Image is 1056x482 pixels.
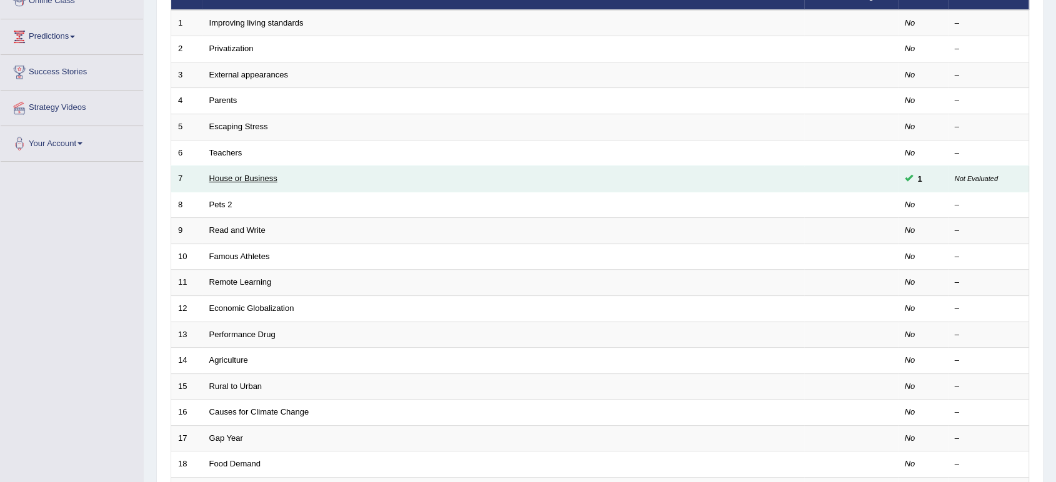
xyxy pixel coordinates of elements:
[955,406,1022,418] div: –
[171,192,202,218] td: 8
[955,433,1022,445] div: –
[209,122,268,131] a: Escaping Stress
[171,218,202,244] td: 9
[209,459,261,468] a: Food Demand
[209,252,270,261] a: Famous Athletes
[209,96,237,105] a: Parents
[1,91,143,122] a: Strategy Videos
[955,69,1022,81] div: –
[905,18,915,27] em: No
[905,148,915,157] em: No
[171,166,202,192] td: 7
[171,348,202,374] td: 14
[905,70,915,79] em: No
[171,400,202,426] td: 16
[955,17,1022,29] div: –
[905,122,915,131] em: No
[955,303,1022,315] div: –
[171,425,202,451] td: 17
[905,225,915,235] em: No
[955,381,1022,393] div: –
[1,55,143,86] a: Success Stories
[905,252,915,261] em: No
[905,433,915,443] em: No
[171,270,202,296] td: 11
[955,251,1022,263] div: –
[905,277,915,287] em: No
[171,295,202,322] td: 12
[955,355,1022,366] div: –
[209,44,254,53] a: Privatization
[955,95,1022,107] div: –
[905,200,915,209] em: No
[209,277,272,287] a: Remote Learning
[209,407,309,416] a: Causes for Climate Change
[955,329,1022,341] div: –
[171,451,202,478] td: 18
[209,433,243,443] a: Gap Year
[171,373,202,400] td: 15
[209,355,248,365] a: Agriculture
[171,62,202,88] td: 3
[955,175,998,182] small: Not Evaluated
[905,381,915,391] em: No
[905,407,915,416] em: No
[955,225,1022,237] div: –
[905,96,915,105] em: No
[955,147,1022,159] div: –
[171,140,202,166] td: 6
[209,18,304,27] a: Improving living standards
[209,381,262,391] a: Rural to Urban
[955,458,1022,470] div: –
[171,322,202,348] td: 13
[209,303,294,313] a: Economic Globalization
[171,114,202,140] td: 5
[209,148,242,157] a: Teachers
[1,19,143,51] a: Predictions
[171,10,202,36] td: 1
[171,36,202,62] td: 2
[955,121,1022,133] div: –
[171,88,202,114] td: 4
[905,330,915,339] em: No
[905,355,915,365] em: No
[209,225,266,235] a: Read and Write
[905,44,915,53] em: No
[209,70,288,79] a: External appearances
[905,303,915,313] em: No
[955,277,1022,288] div: –
[955,43,1022,55] div: –
[905,459,915,468] em: No
[913,172,927,185] span: You can still take this question
[209,174,277,183] a: House or Business
[209,330,276,339] a: Performance Drug
[955,199,1022,211] div: –
[171,243,202,270] td: 10
[209,200,232,209] a: Pets 2
[1,126,143,157] a: Your Account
